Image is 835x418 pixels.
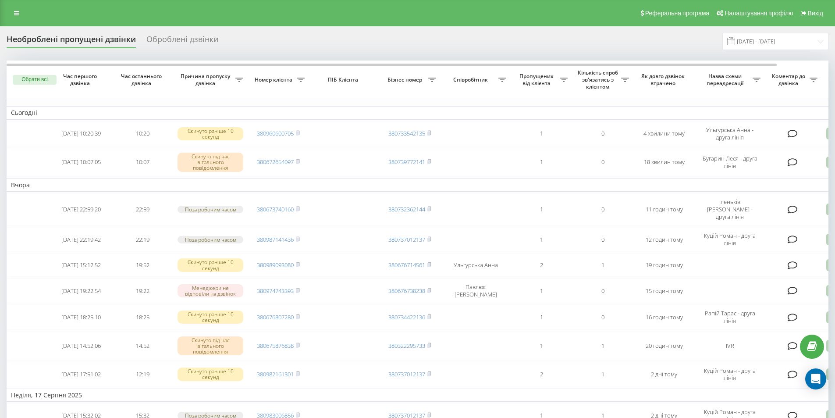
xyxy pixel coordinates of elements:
td: 12 годин тому [633,227,695,252]
td: 2 [511,254,572,277]
td: 0 [572,121,633,146]
td: [DATE] 22:19:42 [50,227,112,252]
a: 380960600705 [257,129,294,137]
div: Поза робочим часом [178,206,243,213]
td: 15 годин тому [633,279,695,303]
span: Назва схеми переадресації [699,73,753,86]
td: Ульгурська Анна [441,254,511,277]
td: 10:07 [112,148,173,177]
td: IVR [695,331,765,360]
a: 380739772141 [388,158,425,166]
span: Бізнес номер [384,76,428,83]
td: 18 хвилин тому [633,148,695,177]
div: Скинуто раніше 10 секунд [178,258,243,272]
a: 380989093080 [257,261,294,269]
a: 380734422136 [388,313,425,321]
td: [DATE] 14:52:06 [50,331,112,360]
a: 380676714561 [388,261,425,269]
a: 380672654097 [257,158,294,166]
td: Рапій Тарас - друга лінія [695,305,765,329]
td: 0 [572,193,633,225]
a: 380733542135 [388,129,425,137]
a: 380676807280 [257,313,294,321]
td: 0 [572,305,633,329]
a: 380675876838 [257,342,294,350]
a: 380673740160 [257,205,294,213]
td: 19 годин тому [633,254,695,277]
td: 4 хвилини тому [633,121,695,146]
td: 0 [572,279,633,303]
span: Номер клієнта [252,76,297,83]
a: 380737012137 [388,236,425,243]
td: 16 годин тому [633,305,695,329]
span: Реферальна програма [645,10,710,17]
div: Необроблені пропущені дзвінки [7,35,136,48]
div: Оброблені дзвінки [146,35,218,48]
td: 2 [511,362,572,386]
td: Бугарин Леся - друга лінія [695,148,765,177]
td: [DATE] 17:51:02 [50,362,112,386]
a: 380974743393 [257,287,294,295]
td: [DATE] 22:59:20 [50,193,112,225]
td: 1 [511,148,572,177]
td: 20 годин тому [633,331,695,360]
td: 1 [572,331,633,360]
td: [DATE] 15:12:52 [50,254,112,277]
td: 1 [572,362,633,386]
td: 0 [572,148,633,177]
a: 380987141436 [257,236,294,243]
td: 18:25 [112,305,173,329]
td: 22:59 [112,193,173,225]
button: Обрати всі [13,75,57,85]
span: Причина пропуску дзвінка [178,73,235,86]
td: Куцій Роман - друга лінія [695,362,765,386]
td: Куцій Роман - друга лінія [695,227,765,252]
td: 0 [572,227,633,252]
td: Іленьків [PERSON_NAME] - друга лінія [695,193,765,225]
td: 1 [511,227,572,252]
td: 1 [511,279,572,303]
a: 380322295733 [388,342,425,350]
td: 14:52 [112,331,173,360]
div: Скинуто під час вітального повідомлення [178,153,243,172]
span: Пропущених від клієнта [515,73,560,86]
span: Час останнього дзвінка [119,73,166,86]
td: 1 [511,193,572,225]
div: Менеджери не відповіли на дзвінок [178,284,243,297]
a: 380732362144 [388,205,425,213]
span: Співробітник [445,76,498,83]
span: Кількість спроб зв'язатись з клієнтом [576,69,621,90]
td: 1 [511,121,572,146]
span: Час першого дзвінка [57,73,105,86]
span: Налаштування профілю [725,10,793,17]
span: Коментар до дзвінка [769,73,810,86]
td: Ульгурська Анна - друга лінія [695,121,765,146]
div: Open Intercom Messenger [805,368,826,389]
td: [DATE] 10:20:39 [50,121,112,146]
td: [DATE] 18:25:10 [50,305,112,329]
div: Поза робочим часом [178,236,243,243]
span: ПІБ Клієнта [316,76,372,83]
div: Скинуто раніше 10 секунд [178,368,243,381]
a: 380676738238 [388,287,425,295]
td: Павлюк [PERSON_NAME] [441,279,511,303]
td: [DATE] 10:07:05 [50,148,112,177]
td: 19:22 [112,279,173,303]
td: 1 [511,331,572,360]
a: 380982161301 [257,370,294,378]
td: 2 дні тому [633,362,695,386]
a: 380737012137 [388,370,425,378]
td: 1 [511,305,572,329]
div: Скинуто раніше 10 секунд [178,127,243,140]
span: Вихід [808,10,823,17]
td: 1 [572,254,633,277]
td: [DATE] 19:22:54 [50,279,112,303]
td: 11 годин тому [633,193,695,225]
td: 19:52 [112,254,173,277]
td: 22:19 [112,227,173,252]
td: 10:20 [112,121,173,146]
td: 12:19 [112,362,173,386]
div: Скинуто раніше 10 секунд [178,311,243,324]
span: Як довго дзвінок втрачено [640,73,688,86]
div: Скинуто під час вітального повідомлення [178,336,243,356]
